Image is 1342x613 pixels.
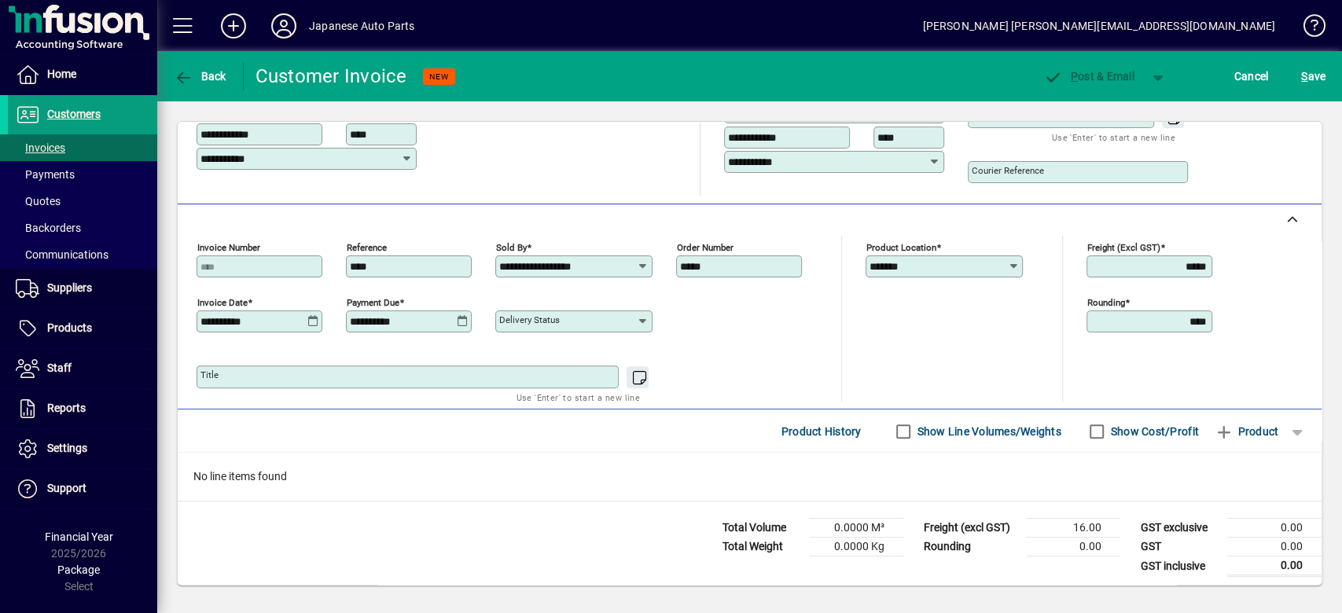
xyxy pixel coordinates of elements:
a: Communications [8,241,157,268]
label: Show Line Volumes/Weights [914,424,1061,439]
td: 16.00 [1026,519,1120,538]
td: 0.0000 M³ [809,519,903,538]
button: Product History [775,417,868,446]
a: Support [8,469,157,508]
span: Staff [47,362,72,374]
span: Product History [781,419,862,444]
button: Post & Email [1035,62,1142,90]
a: Backorders [8,215,157,241]
a: Payments [8,161,157,188]
mat-label: Rounding [1087,297,1125,308]
a: Quotes [8,188,157,215]
span: Product [1215,419,1278,444]
td: Total Weight [715,538,809,556]
button: Product [1207,417,1286,446]
button: Add [208,12,259,40]
a: Staff [8,349,157,388]
div: [PERSON_NAME] [PERSON_NAME][EMAIL_ADDRESS][DOMAIN_NAME] [922,13,1275,39]
a: Reports [8,389,157,428]
mat-label: Order number [677,242,734,253]
mat-label: Invoice number [197,242,260,253]
mat-label: Product location [866,242,936,253]
a: Invoices [8,134,157,161]
td: Total Volume [715,519,809,538]
td: 0.0000 Kg [809,538,903,556]
td: GST exclusive [1133,519,1227,538]
a: Suppliers [8,269,157,308]
span: Back [174,70,226,83]
mat-label: Payment due [347,297,399,308]
mat-label: Title [200,369,219,380]
span: Communications [16,248,108,261]
span: Payments [16,168,75,181]
mat-hint: Use 'Enter' to start a new line [517,388,640,406]
span: Package [57,563,100,576]
mat-label: Delivery status [499,314,560,325]
mat-hint: Use 'Enter' to start a new line [1052,128,1175,146]
span: Home [47,68,76,80]
mat-label: Reference [347,242,387,253]
a: Knowledge Base [1291,3,1322,54]
a: Products [8,309,157,348]
div: No line items found [178,453,1322,501]
span: Support [47,482,86,494]
span: P [1071,70,1078,83]
td: GST [1133,538,1227,556]
td: 0.00 [1227,538,1322,556]
button: Profile [259,12,309,40]
div: Japanese Auto Parts [309,13,414,39]
span: Backorders [16,222,81,234]
span: Settings [47,442,87,454]
span: Invoices [16,141,65,154]
span: Products [47,321,92,334]
a: Home [8,55,157,94]
span: Cancel [1234,64,1269,89]
button: Back [170,62,230,90]
span: NEW [429,72,449,82]
button: Cancel [1230,62,1273,90]
mat-label: Invoice date [197,297,248,308]
td: GST inclusive [1133,556,1227,576]
span: Quotes [16,195,61,207]
span: Suppliers [47,281,92,294]
mat-label: Courier Reference [972,165,1044,176]
div: Customer Invoice [256,64,407,89]
span: Financial Year [45,530,113,543]
td: Rounding [916,538,1026,556]
mat-label: Sold by [496,242,527,253]
span: S [1301,70,1307,83]
span: Reports [47,402,86,414]
a: Settings [8,429,157,468]
td: 0.00 [1227,519,1322,538]
span: ave [1301,64,1325,89]
td: 0.00 [1026,538,1120,556]
label: Show Cost/Profit [1108,424,1199,439]
app-page-header-button: Back [157,62,244,90]
td: 0.00 [1227,556,1322,576]
span: Customers [47,108,101,120]
mat-label: Freight (excl GST) [1087,242,1160,253]
span: ost & Email [1043,70,1134,83]
td: Freight (excl GST) [916,519,1026,538]
button: Save [1297,62,1329,90]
